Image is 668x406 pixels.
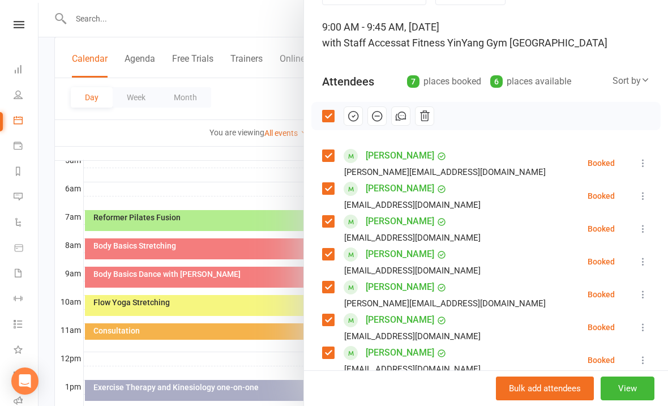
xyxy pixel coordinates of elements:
a: [PERSON_NAME] [366,278,434,296]
button: View [601,377,654,400]
a: [PERSON_NAME] [366,344,434,362]
div: 9:00 AM - 9:45 AM, [DATE] [322,19,650,51]
a: [PERSON_NAME] [366,180,434,198]
div: [EMAIL_ADDRESS][DOMAIN_NAME] [344,329,481,344]
div: Booked [588,290,615,298]
div: places booked [407,74,481,89]
div: Booked [588,225,615,233]
div: Booked [588,323,615,331]
button: Bulk add attendees [496,377,594,400]
a: Reports [14,160,39,185]
div: [PERSON_NAME][EMAIL_ADDRESS][DOMAIN_NAME] [344,296,546,311]
div: 7 [407,75,419,88]
span: with Staff Access [322,37,401,49]
a: General attendance kiosk mode [14,364,39,389]
a: [PERSON_NAME] [366,311,434,329]
div: Sort by [613,74,650,88]
a: [PERSON_NAME] [366,245,434,263]
a: [PERSON_NAME] [366,147,434,165]
a: Product Sales [14,236,39,262]
div: Booked [588,356,615,364]
div: Booked [588,192,615,200]
a: What's New [14,338,39,364]
div: places available [490,74,571,89]
div: Open Intercom Messenger [11,367,38,395]
div: Booked [588,258,615,266]
a: Dashboard [14,58,39,83]
a: Calendar [14,109,39,134]
span: at Fitness YinYang Gym [GEOGRAPHIC_DATA] [401,37,607,49]
div: [EMAIL_ADDRESS][DOMAIN_NAME] [344,362,481,377]
div: [EMAIL_ADDRESS][DOMAIN_NAME] [344,198,481,212]
div: [PERSON_NAME][EMAIL_ADDRESS][DOMAIN_NAME] [344,165,546,180]
div: [EMAIL_ADDRESS][DOMAIN_NAME] [344,263,481,278]
a: Payments [14,134,39,160]
div: Booked [588,159,615,167]
a: People [14,83,39,109]
div: 6 [490,75,503,88]
a: [PERSON_NAME] [366,212,434,230]
div: [EMAIL_ADDRESS][DOMAIN_NAME] [344,230,481,245]
div: Attendees [322,74,374,89]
